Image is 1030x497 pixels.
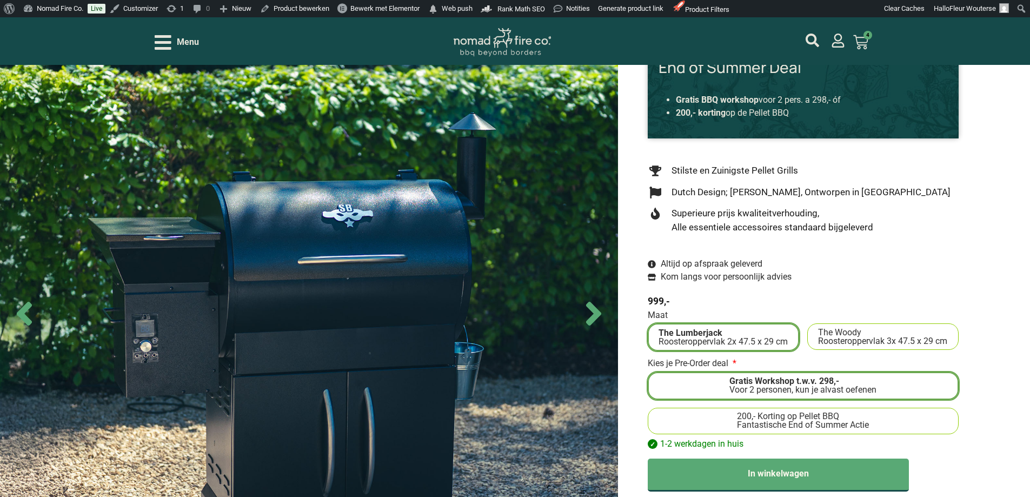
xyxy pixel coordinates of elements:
[676,95,759,105] strong: Gratis BBQ workshop
[575,295,613,333] span: Next slide
[658,257,762,270] span: Altijd op afspraak geleverd
[177,36,199,49] span: Menu
[676,107,931,120] li: op de Pellet BBQ
[350,4,420,12] span: Bewerk met Elementor
[5,295,43,333] span: Previous slide
[863,31,872,39] span: 4
[648,270,792,283] a: Kom langs voor persoonlijk advies
[88,4,105,14] a: Live
[840,28,881,56] a: 4
[454,28,551,57] img: Nomad Logo
[155,33,199,52] div: Open/Close Menu
[669,164,798,178] span: Stilste en Zuinigste Pellet Grills
[659,58,948,77] h3: End of Summer Deal
[737,412,839,421] span: 200,- Korting op Pellet BBQ
[676,94,931,107] li: voor 2 pers. a 298,- óf
[818,337,947,346] div: Roosteroppervlak 3x 47.5 x 29 cm
[999,3,1009,13] img: Avatar of Fleur Wouterse
[729,377,839,386] span: Gratis Workshop t.w.v. 298,-
[818,328,861,337] span: The Woody
[648,439,959,449] p: 1-2 werkdagen in huis
[831,34,845,48] a: mijn account
[428,2,438,17] span: 
[669,207,873,234] span: Superieure prijs kwaliteitverhouding, Alle essentiele accessoires standaard bijgeleverd
[669,185,951,200] span: Dutch Design; [PERSON_NAME], Ontworpen in [GEOGRAPHIC_DATA]
[659,329,722,337] span: The Lumberjack
[729,386,876,394] div: Voor 2 personen, kun je alvast oefenen
[648,311,668,320] span: Maat
[676,108,726,118] strong: 200,- korting
[806,34,819,47] a: mijn account
[497,5,545,13] span: Rank Math SEO
[949,4,996,12] span: Fleur Wouterse
[648,459,909,492] button: In winkelwagen
[659,337,788,346] div: Roosteroppervlak 2x 47.5 x 29 cm
[737,421,869,429] div: Fantastische End of Summer Actie
[648,359,728,368] span: Kies je Pre-Order deal
[658,270,792,283] span: Kom langs voor persoonlijk advies
[648,257,762,270] a: Altijd op afspraak geleverd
